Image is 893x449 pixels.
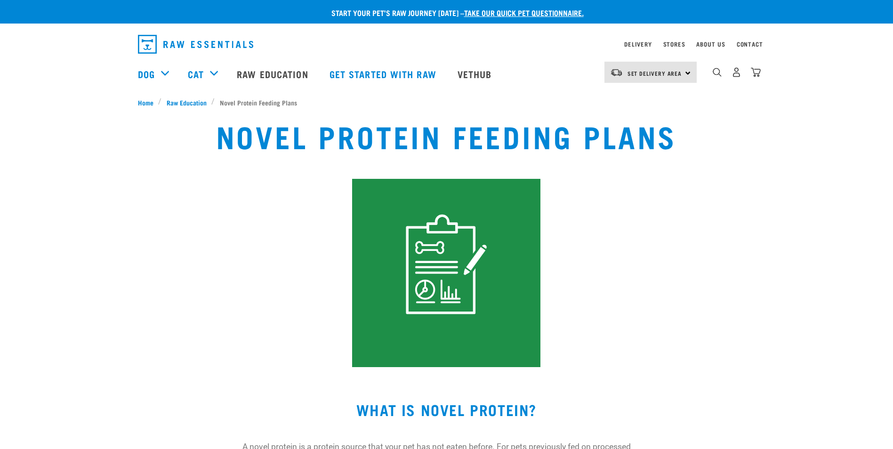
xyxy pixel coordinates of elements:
[696,42,725,46] a: About Us
[464,10,584,15] a: take our quick pet questionnaire.
[138,97,756,107] nav: breadcrumbs
[138,35,253,54] img: Raw Essentials Logo
[713,68,722,77] img: home-icon-1@2x.png
[448,55,504,93] a: Vethub
[663,42,685,46] a: Stores
[227,55,320,93] a: Raw Education
[216,119,677,152] h1: Novel Protein Feeding Plans
[624,42,652,46] a: Delivery
[130,31,763,57] nav: dropdown navigation
[751,67,761,77] img: home-icon@2x.png
[732,67,741,77] img: user.png
[737,42,763,46] a: Contact
[161,97,211,107] a: Raw Education
[188,67,204,81] a: Cat
[138,97,159,107] a: Home
[167,97,207,107] span: Raw Education
[352,179,540,367] img: Instagram_Core-Brand_Wildly-Good-Nutrition-12.png
[628,72,682,75] span: Set Delivery Area
[138,97,153,107] span: Home
[320,55,448,93] a: Get started with Raw
[138,67,155,81] a: Dog
[138,401,756,418] h2: WHAT IS NOVEL PROTEIN?
[610,68,623,77] img: van-moving.png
